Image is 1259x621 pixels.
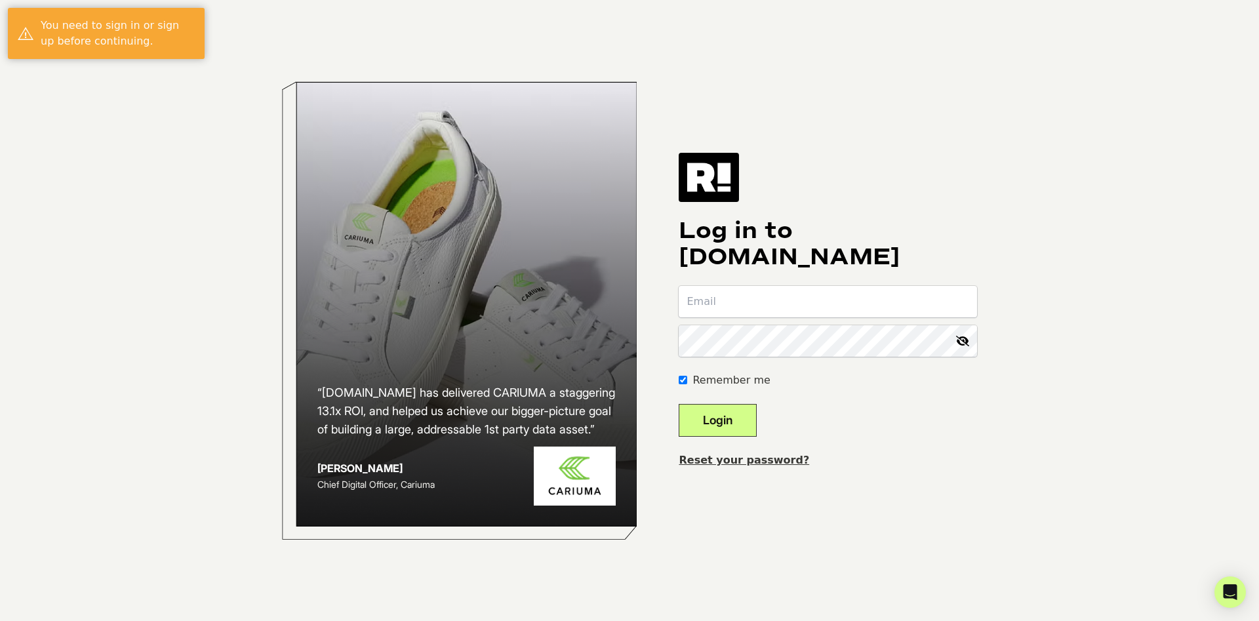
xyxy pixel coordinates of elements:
span: Chief Digital Officer, Cariuma [317,479,435,490]
div: Open Intercom Messenger [1214,576,1246,608]
a: Reset your password? [679,454,809,466]
img: Retention.com [679,153,739,201]
div: You need to sign in or sign up before continuing. [41,18,195,49]
input: Email [679,286,977,317]
label: Remember me [692,372,770,388]
strong: [PERSON_NAME] [317,462,403,475]
h1: Log in to [DOMAIN_NAME] [679,218,977,270]
button: Login [679,404,757,437]
h2: “[DOMAIN_NAME] has delivered CARIUMA a staggering 13.1x ROI, and helped us achieve our bigger-pic... [317,384,616,439]
img: Cariuma [534,447,616,506]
